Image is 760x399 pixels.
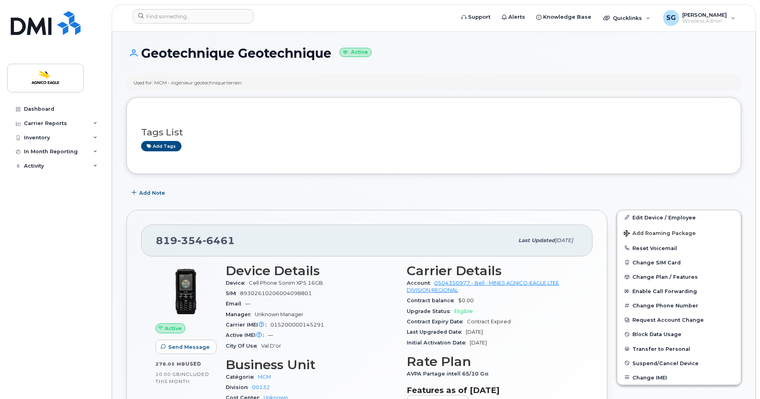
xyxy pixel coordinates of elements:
span: Contract balance [407,297,458,303]
span: 354 [177,235,203,246]
a: 00132 [252,384,270,390]
a: 0504350977 - Bell - MINES AGNICO-EAGLE LTEE DIVISION REGIONAL [407,280,559,293]
span: Device [226,280,249,286]
span: SIM [226,290,240,296]
span: Eligible [454,308,473,314]
h3: Rate Plan [407,354,578,369]
button: Add Roaming Package [617,225,741,241]
span: [DATE] [470,340,487,346]
span: Active [165,325,182,332]
span: 10.00 GB [156,372,180,377]
span: 015200000145291 [270,322,324,328]
button: Suspend/Cancel Device [617,356,741,370]
button: Add Note [126,186,172,200]
span: [DATE] [555,237,573,243]
span: City Of Use [226,343,261,349]
span: Add Note [139,189,165,197]
span: Division [226,384,252,390]
h3: Carrier Details [407,264,578,278]
span: Email [226,301,245,307]
span: Account [407,280,434,286]
button: Change IMEI [617,370,741,385]
button: Change Phone Number [617,298,741,313]
button: Change SIM Card [617,255,741,270]
span: $0.00 [458,297,474,303]
span: Add Roaming Package [624,230,696,238]
span: 819 [156,235,235,246]
span: 89302610206004098801 [240,290,312,296]
span: Enable Call Forwarding [632,288,697,294]
span: Initial Activation Date [407,340,470,346]
span: Last updated [518,237,555,243]
small: Active [339,48,372,57]
span: [DATE] [466,329,483,335]
span: Send Message [168,343,210,351]
button: Send Message [156,340,217,354]
span: Suspend/Cancel Device [632,360,699,366]
h3: Device Details [226,264,397,278]
h3: Tags List [141,127,727,137]
span: Catégorie [226,374,258,380]
span: 6461 [203,235,235,246]
h3: Business Unit [226,358,397,372]
a: MCM [258,374,271,380]
span: Unknown Manager [255,311,303,317]
span: Contract Expiry Date [407,319,467,325]
span: Last Upgraded Date [407,329,466,335]
button: Transfer to Personal [617,342,741,356]
span: Upgrade Status [407,308,454,314]
button: Enable Call Forwarding [617,284,741,298]
span: — [245,301,250,307]
button: Change Plan / Features [617,270,741,284]
span: Active IMEI [226,332,268,338]
span: 278.05 MB [156,361,185,367]
span: Manager [226,311,255,317]
span: Val D'or [261,343,281,349]
h3: Features as of [DATE] [407,385,578,395]
div: Used for: MCM - ingénieur géotechnique terrain [134,79,242,86]
span: Change Plan / Features [632,274,698,280]
button: Block Data Usage [617,327,741,341]
button: Reset Voicemail [617,241,741,255]
span: used [185,361,201,367]
span: Contract Expired [467,319,511,325]
img: image20231002-3703462-qx7yxl.jpeg [162,268,210,315]
button: Request Account Change [617,313,741,327]
span: included this month [156,371,209,384]
span: Cell Phone Sonim XP5 16GB [249,280,323,286]
a: Add tags [141,141,181,151]
span: — [268,332,273,338]
h1: Geotechnique Geotechnique [126,46,741,60]
a: Edit Device / Employee [617,210,741,225]
span: AVPA Partage intell 65/10 Go [407,371,492,377]
span: Carrier IMEI [226,322,270,328]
